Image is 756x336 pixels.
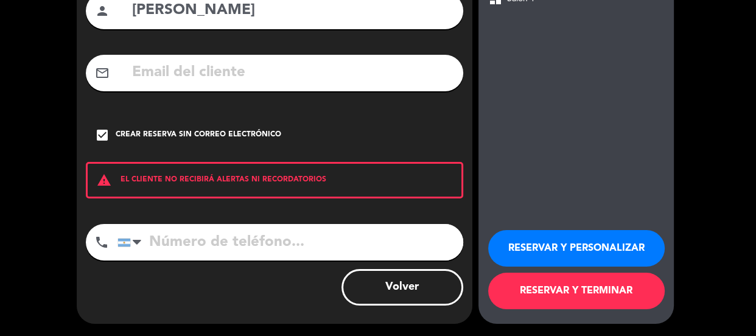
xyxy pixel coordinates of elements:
i: check_box [95,128,110,142]
div: EL CLIENTE NO RECIBIRÁ ALERTAS NI RECORDATORIOS [86,162,463,198]
div: Argentina: +54 [118,225,146,260]
input: Email del cliente [131,60,454,85]
i: mail_outline [95,66,110,80]
input: Número de teléfono... [117,224,463,261]
i: person [95,4,110,18]
i: phone [94,235,109,250]
button: Volver [341,269,463,306]
div: Crear reserva sin correo electrónico [116,129,281,141]
button: RESERVAR Y PERSONALIZAR [488,230,665,267]
button: RESERVAR Y TERMINAR [488,273,665,309]
i: warning [88,173,121,187]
